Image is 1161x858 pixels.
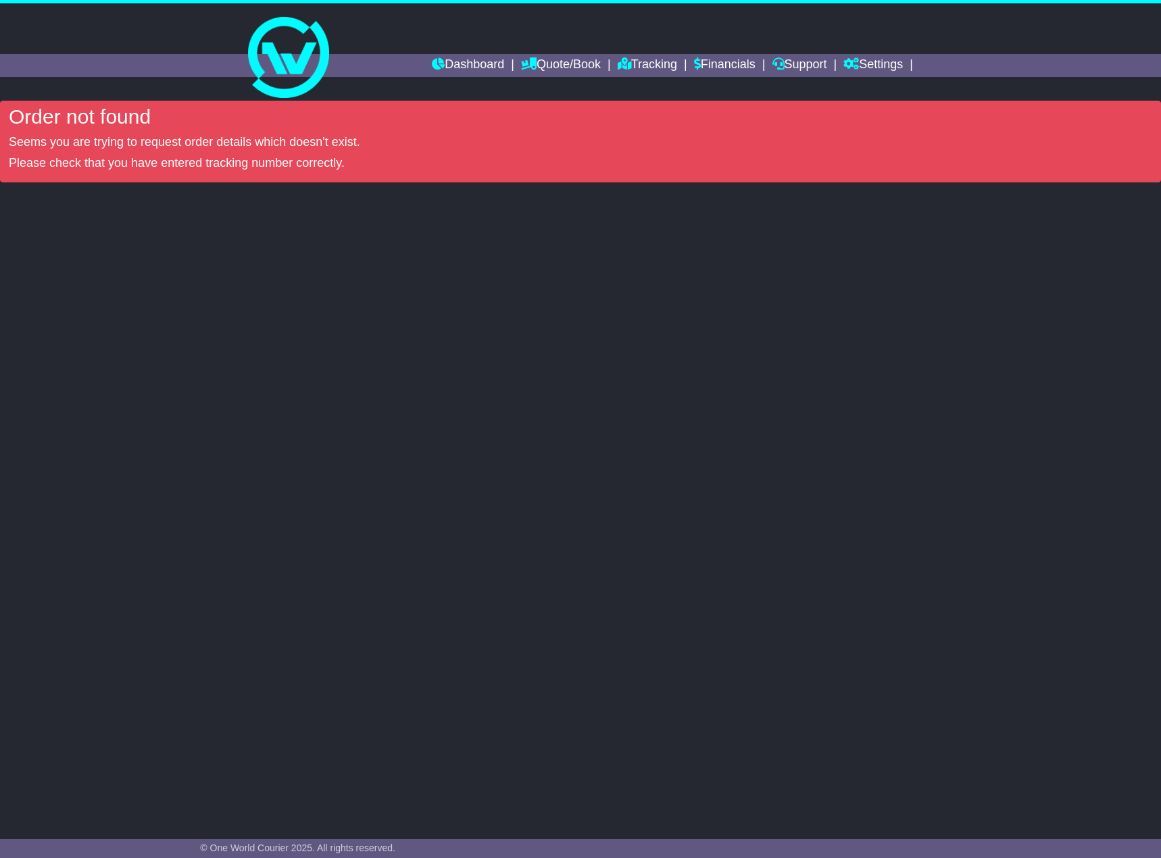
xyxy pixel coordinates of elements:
h4: Order not found [9,105,1152,128]
a: Support [772,54,827,77]
span: © One World Courier 2025. All rights reserved. [200,842,395,853]
a: Quote/Book [521,54,601,77]
p: Seems you are trying to request order details which doesn't exist. [9,135,1152,150]
a: Dashboard [432,54,504,77]
p: Please check that you have entered tracking number correctly. [9,156,1152,171]
a: Settings [843,54,903,77]
a: Financials [694,54,756,77]
a: Tracking [618,54,677,77]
